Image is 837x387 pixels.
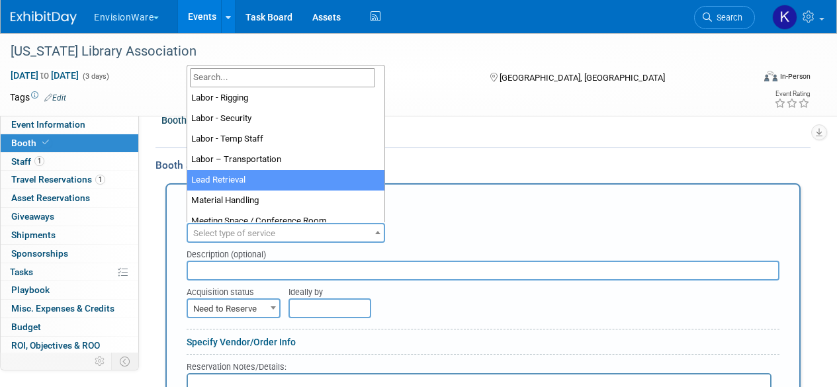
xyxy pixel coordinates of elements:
[772,5,797,30] img: Kathryn Spier-Miller
[1,281,138,299] a: Playbook
[187,211,384,232] li: Meeting Space / Conference Room
[6,40,742,64] div: [US_STATE] Library Association
[1,300,138,318] a: Misc. Expenses & Credits
[188,300,279,318] span: Need to Reserve
[1,116,138,134] a: Event Information
[1,153,138,171] a: Staff1
[34,156,44,166] span: 1
[187,243,779,261] div: Description (optional)
[193,228,275,238] span: Select type of service
[1,171,138,189] a: Travel Reservations1
[11,156,44,167] span: Staff
[1,337,138,355] a: ROI, Objectives & ROO
[1,245,138,263] a: Sponsorships
[10,91,66,104] td: Tags
[11,193,90,203] span: Asset Reservations
[187,298,281,318] span: Need to Reserve
[1,189,138,207] a: Asset Reservations
[187,198,779,220] div: New Booth Service
[95,175,105,185] span: 1
[1,263,138,281] a: Tasks
[42,139,49,146] i: Booth reservation complete
[187,88,384,108] li: Labor - Rigging
[693,69,811,89] div: Event Format
[81,72,109,81] span: (3 days)
[11,174,105,185] span: Travel Reservations
[7,5,576,18] body: Rich Text Area. Press ALT-0 for help.
[500,73,665,83] span: [GEOGRAPHIC_DATA], [GEOGRAPHIC_DATA]
[161,110,811,128] div: Booth Notes:
[1,208,138,226] a: Giveaways
[1,318,138,336] a: Budget
[11,230,56,240] span: Shipments
[1,226,138,244] a: Shipments
[187,108,384,129] li: Labor - Security
[187,170,384,191] li: Lead Retrieval
[44,93,66,103] a: Edit
[187,360,771,373] div: Reservation Notes/Details:
[764,71,777,81] img: Format-Inperson.png
[11,211,54,222] span: Giveaways
[288,280,728,298] div: Ideally by
[187,280,269,298] div: Acquisition status
[187,337,296,347] a: Specify Vendor/Order Info
[11,284,50,295] span: Playbook
[89,353,112,370] td: Personalize Event Tab Strip
[190,68,375,87] input: Search...
[11,322,41,332] span: Budget
[11,138,52,148] span: Booth
[11,119,85,130] span: Event Information
[187,129,384,150] li: Labor - Temp Staff
[1,134,138,152] a: Booth
[187,150,384,170] li: Labor – Transportation
[11,11,77,24] img: ExhibitDay
[779,71,811,81] div: In-Person
[774,91,810,97] div: Event Rating
[10,69,79,81] span: [DATE] [DATE]
[187,191,384,211] li: Material Handling
[155,158,811,173] div: Booth Services
[10,267,33,277] span: Tasks
[712,13,742,22] span: Search
[11,248,68,259] span: Sponsorships
[112,353,139,370] td: Toggle Event Tabs
[11,340,100,351] span: ROI, Objectives & ROO
[694,6,755,29] a: Search
[38,70,51,81] span: to
[11,303,114,314] span: Misc. Expenses & Credits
